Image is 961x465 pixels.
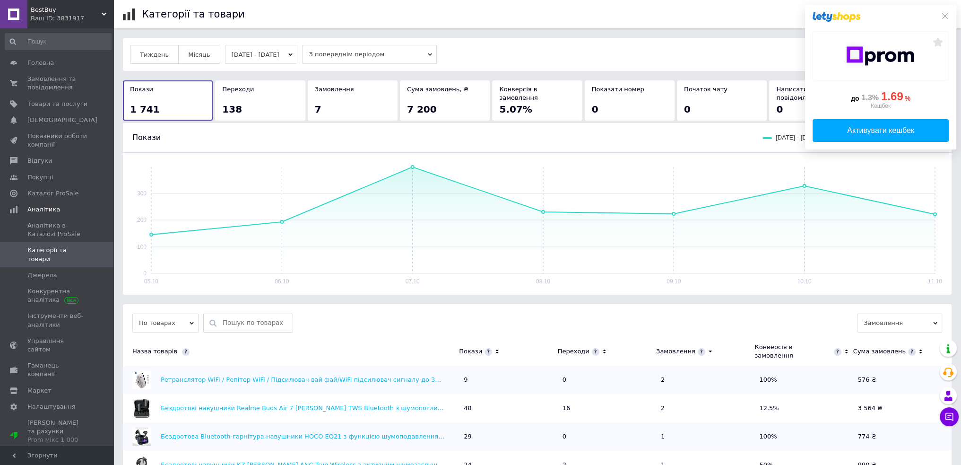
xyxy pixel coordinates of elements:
td: 12.5% [754,394,853,422]
span: BestBuy [31,6,102,14]
span: [DEMOGRAPHIC_DATA] [27,116,97,124]
text: 09.10 [667,278,681,285]
text: 0 [143,270,147,277]
img: Бездротова Bluetooth-гарнітура,навушники HOCO EQ21 з функцією шумоподавлення ANC+ENC та сенсорним... [132,427,151,446]
span: Аналітика в Каталозі ProSale [27,221,87,238]
input: Пошук [5,33,112,50]
span: З попереднім періодом [302,45,437,64]
div: Ваш ID: 3831917 [31,14,113,23]
button: [DATE] - [DATE] [225,45,298,64]
span: Замовлення та повідомлення [27,75,87,92]
span: 7 [315,104,321,115]
span: Замовлення [315,86,354,93]
div: Prom мікс 1 000 (13 місяців) [27,436,87,453]
span: Показники роботи компанії [27,132,87,149]
span: По товарах [132,314,199,333]
td: 9 [459,366,557,394]
div: Замовлення [656,347,695,356]
img: Бездротові навушники Realme Buds Air 7 Slate Grey TWS Bluetooth з шумопоглинанням [132,399,151,418]
span: Маркет [27,386,52,395]
div: Переходи [558,347,589,356]
a: Бездротова Bluetooth-гарнітура,навушники HOCO EQ21 з функцією шумоподавлення ANC+ENC та сенсорним... [161,433,547,440]
span: Аналітика [27,205,60,214]
h1: Категорії та товари [142,9,245,20]
span: 0 [592,104,598,115]
td: 29 [459,422,557,451]
span: Показати номер [592,86,644,93]
div: Конверсія в замовлення [754,343,831,360]
span: Переходи [222,86,254,93]
td: 2 [656,394,754,422]
span: Тиждень [140,51,169,58]
button: Чат з покупцем [940,407,959,426]
text: 300 [137,190,147,197]
span: Покази [132,133,161,142]
div: Назва товарів [123,347,454,356]
text: 06.10 [275,278,289,285]
span: Налаштування [27,403,76,411]
td: 576 ₴ [853,366,952,394]
text: 100 [137,244,147,250]
span: Інструменти веб-аналітики [27,312,87,329]
span: 138 [222,104,242,115]
span: 0 [776,104,783,115]
span: 1 741 [130,104,160,115]
span: 0 [684,104,691,115]
span: Замовлення [857,314,942,333]
span: Написати повідомлення [776,86,822,101]
text: 07.10 [406,278,420,285]
span: Конкурентна аналітика [27,287,87,304]
td: 1 [656,422,754,451]
span: Управління сайтом [27,337,87,354]
span: Місяць [188,51,210,58]
text: 200 [137,217,147,223]
span: 7 200 [407,104,437,115]
span: Товари та послуги [27,100,87,108]
a: Бездротові навушники Realme Buds Air 7 [PERSON_NAME] TWS Bluetooth з шумопоглинанням [161,404,462,412]
td: 48 [459,394,557,422]
span: Джерела [27,271,57,280]
td: 100% [754,422,853,451]
span: Початок чату [684,86,727,93]
td: 3 564 ₴ [853,394,952,422]
span: Каталог ProSale [27,189,78,198]
td: 0 [558,366,656,394]
text: 08.10 [536,278,550,285]
td: 100% [754,366,853,394]
td: 2 [656,366,754,394]
span: 5.07% [499,104,532,115]
text: 10.10 [797,278,811,285]
span: Сума замовлень, ₴ [407,86,468,93]
td: 0 [558,422,656,451]
button: Тиждень [130,45,179,64]
td: 16 [558,394,656,422]
td: 774 ₴ [853,422,952,451]
span: Категорії та товари [27,246,87,263]
a: Ретранслятор WiFi / Репітер WiFi / Підсилювач вай фай/WiFi підсилювач сигналу до 300 Мбіт/с 2,4G ... [161,376,518,383]
div: Сума замовлень [853,347,906,356]
button: Місяць [178,45,220,64]
span: Гаманець компанії [27,361,87,378]
span: Головна [27,59,54,67]
div: Покази [459,347,482,356]
span: Покупці [27,173,53,182]
span: Конверсія в замовлення [499,86,537,101]
span: Відгуки [27,157,52,165]
text: 05.10 [144,278,158,285]
span: [PERSON_NAME] та рахунки [27,419,87,453]
img: Ретранслятор WiFi / Репітер WiFi / Підсилювач вай фай/WiFi підсилювач сигналу до 300 Мбіт/с 2,4G ... [132,370,151,389]
span: Покази [130,86,153,93]
text: 11.10 [928,278,942,285]
input: Пошук по товарах [223,314,288,332]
